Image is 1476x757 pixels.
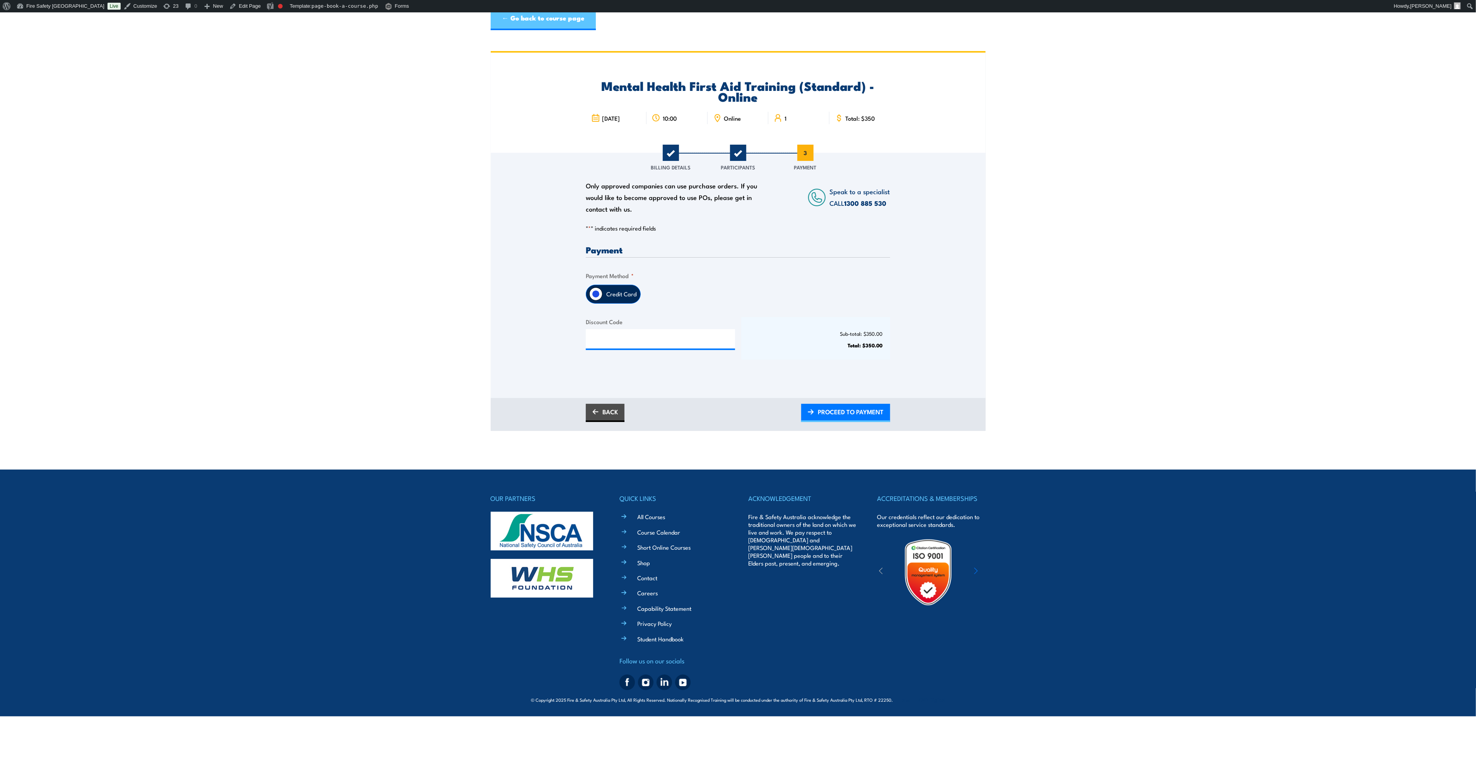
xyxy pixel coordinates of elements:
a: Capability Statement [637,604,691,612]
a: KND Digital [918,695,945,703]
a: Privacy Policy [637,619,672,627]
h4: ACKNOWLEDGEMENT [748,493,857,504]
a: ← Go back to course page [491,7,596,30]
span: [PERSON_NAME] [1410,3,1452,9]
h4: QUICK LINKS [619,493,728,504]
strong: Total: $350.00 [848,341,882,349]
span: page-book-a-course.php [312,3,378,9]
p: Sub-total: $350.00 [749,331,883,337]
a: Student Handbook [637,635,684,643]
legend: Payment Method [586,271,634,280]
h3: Payment [586,245,890,254]
h4: OUR PARTNERS [491,493,599,504]
label: Credit Card [602,285,640,303]
span: Participants [721,163,755,171]
img: Untitled design (19) [894,538,962,606]
a: Course Calendar [637,528,680,536]
p: " " indicates required fields [586,224,890,232]
span: Total: $350 [846,115,875,121]
label: Discount Code [586,317,735,326]
img: whs-logo-footer [491,559,593,598]
div: Focus keyphrase not set [278,4,283,9]
h2: Mental Health First Aid Training (Standard) - Online [586,80,890,102]
span: © Copyright 2025 Fire & Safety Australia Pty Ltd, All Rights Reserved. Nationally Recognised Trai... [531,696,945,703]
p: Fire & Safety Australia acknowledge the traditional owners of the land on which we live and work.... [748,513,857,567]
span: Speak to a specialist CALL [830,186,890,208]
a: PROCEED TO PAYMENT [801,404,890,422]
span: 1 [663,145,679,161]
span: 10:00 [663,115,677,121]
h4: Follow us on our socials [619,655,728,666]
a: Contact [637,574,657,582]
span: 1 [785,115,787,121]
img: ewpa-logo [962,559,1030,586]
span: Online [724,115,741,121]
span: PROCEED TO PAYMENT [818,402,884,422]
span: [DATE] [602,115,620,121]
div: Only approved companies can use purchase orders. If you would like to become approved to use POs,... [586,180,761,215]
h4: ACCREDITATIONS & MEMBERSHIPS [877,493,985,504]
span: Payment [794,163,817,171]
a: Short Online Courses [637,543,691,551]
a: BACK [586,404,625,422]
a: 1300 885 530 [845,198,887,208]
a: Careers [637,589,658,597]
a: Shop [637,559,650,567]
p: Our credentials reflect our dedication to exceptional service standards. [877,513,985,528]
a: Live [108,3,121,10]
span: 3 [797,145,814,161]
span: 2 [730,145,746,161]
span: Site: [902,697,945,703]
img: nsca-logo-footer [491,512,593,550]
span: Billing Details [651,163,691,171]
a: All Courses [637,513,665,521]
